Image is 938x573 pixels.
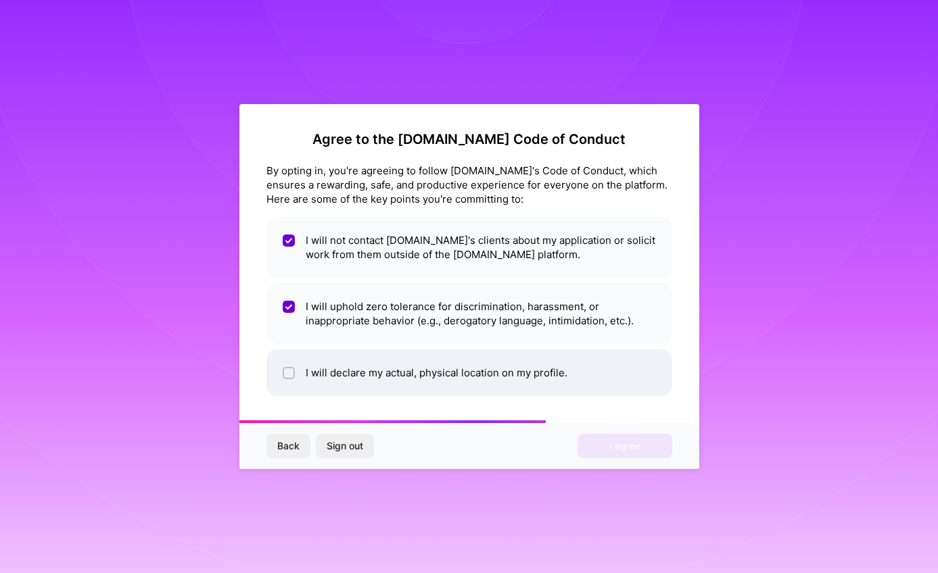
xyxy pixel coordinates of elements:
[327,439,363,453] span: Sign out
[266,283,672,344] li: I will uphold zero tolerance for discrimination, harassment, or inappropriate behavior (e.g., der...
[266,217,672,278] li: I will not contact [DOMAIN_NAME]'s clients about my application or solicit work from them outside...
[266,164,672,206] div: By opting in, you're agreeing to follow [DOMAIN_NAME]'s Code of Conduct, which ensures a rewardin...
[266,349,672,396] li: I will declare my actual, physical location on my profile.
[316,434,374,458] button: Sign out
[266,434,310,458] button: Back
[277,439,300,453] span: Back
[266,131,672,147] h2: Agree to the [DOMAIN_NAME] Code of Conduct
